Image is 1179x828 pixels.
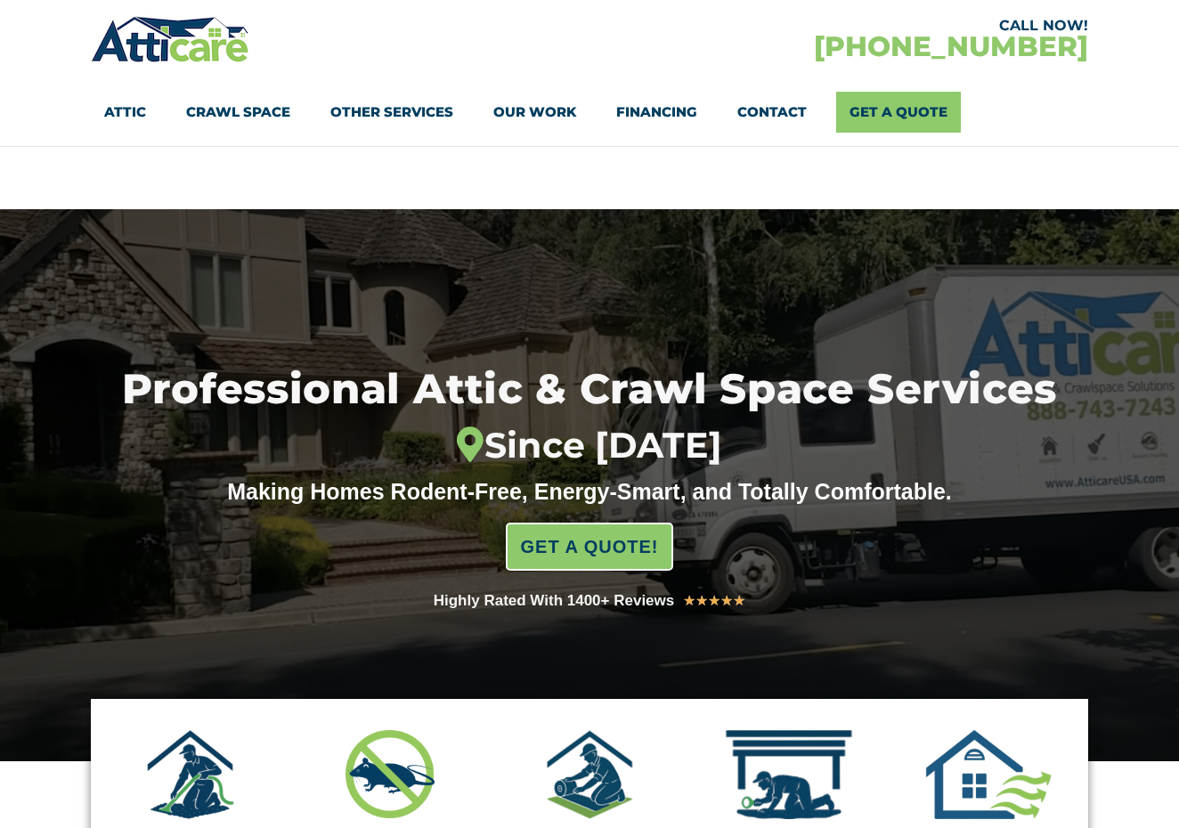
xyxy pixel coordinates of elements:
div: 5/5 [683,589,745,613]
a: Get A Quote [836,92,961,133]
a: Financing [616,92,697,133]
i: ★ [695,589,708,613]
a: Contact [737,92,807,133]
a: Crawl Space [186,92,290,133]
nav: Menu [104,92,1075,133]
div: Since [DATE] [26,425,1153,467]
i: ★ [733,589,745,613]
a: Attic [104,92,146,133]
div: Highly Rated With 1400+ Reviews [434,589,675,613]
a: Other Services [330,92,453,133]
i: ★ [708,589,720,613]
a: GET A QUOTE! [506,523,674,571]
i: ★ [720,589,733,613]
i: ★ [683,589,695,613]
span: GET A QUOTE! [521,529,659,564]
div: CALL NOW! [589,19,1088,33]
div: Making Homes Rodent-Free, Energy-Smart, and Totally Comfortable. [193,478,986,505]
h1: Professional Attic & Crawl Space Services [26,368,1153,467]
a: Our Work [493,92,576,133]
